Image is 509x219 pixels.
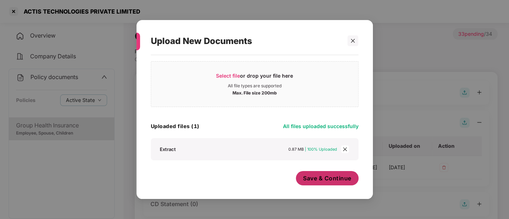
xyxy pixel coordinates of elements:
span: Select file [216,73,240,79]
span: All files uploaded successfully [283,123,359,129]
button: Save & Continue [296,171,359,185]
span: close [350,38,355,43]
div: Extract [160,146,176,152]
span: 0.87 MB [288,147,304,152]
span: Save & Continue [303,174,351,182]
h4: Uploaded files (1) [151,123,200,130]
div: Upload New Documents [151,27,341,55]
div: or drop your file here [216,72,293,83]
div: All file types are supported [228,83,282,89]
div: Max. File size 200mb [232,89,277,96]
span: close [341,145,349,153]
span: Select fileor drop your file hereAll file types are supportedMax. File size 200mb [151,67,358,101]
span: | 100% Uploaded [305,147,337,152]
